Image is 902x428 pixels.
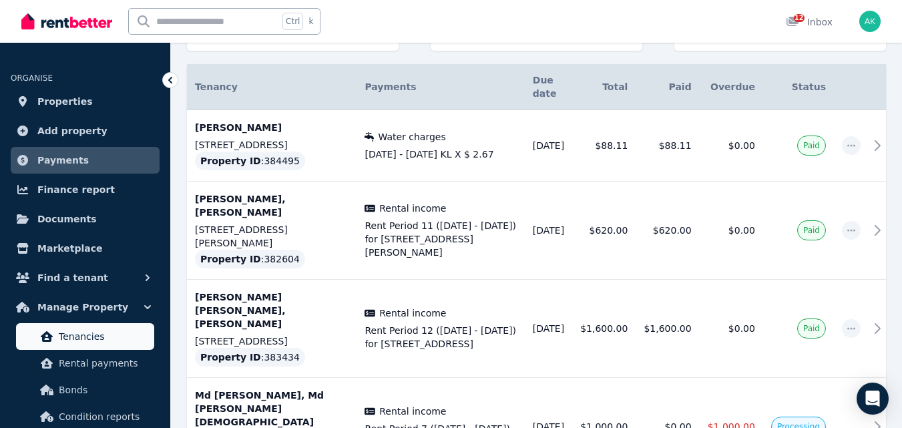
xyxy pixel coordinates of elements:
span: Paid [803,225,820,236]
p: [STREET_ADDRESS] [195,138,349,152]
p: [STREET_ADDRESS] [195,335,349,348]
a: Tenancies [16,323,154,350]
td: $620.00 [572,182,636,280]
div: : 382604 [195,250,305,268]
span: Paid [803,140,820,151]
a: Add property [11,118,160,144]
p: [PERSON_NAME], [PERSON_NAME] [195,192,349,219]
div: Open Intercom Messenger [857,383,889,415]
td: [DATE] [525,280,572,378]
span: k [308,16,313,27]
span: Find a tenant [37,270,108,286]
span: Payments [37,152,89,168]
th: Tenancy [187,64,357,110]
a: Documents [11,206,160,232]
span: Rental income [379,202,446,215]
a: Marketplace [11,235,160,262]
td: $88.11 [636,110,699,182]
td: $88.11 [572,110,636,182]
span: Marketplace [37,240,102,256]
span: [DATE] - [DATE] KL X $ 2.67 [365,148,516,161]
span: Rent Period 12 ([DATE] - [DATE]) for [STREET_ADDRESS] [365,324,516,351]
span: Documents [37,211,97,227]
p: [STREET_ADDRESS][PERSON_NAME] [195,223,349,250]
span: Finance report [37,182,115,198]
span: Payments [365,81,416,92]
img: Azad Kalam [859,11,881,32]
a: Bonds [16,377,154,403]
td: $1,600.00 [572,280,636,378]
th: Status [763,64,834,110]
span: Properties [37,93,93,110]
span: ORGANISE [11,73,53,83]
span: Tenancies [59,329,149,345]
a: Finance report [11,176,160,203]
button: Find a tenant [11,264,160,291]
a: Rental payments [16,350,154,377]
span: $0.00 [728,323,755,334]
span: Manage Property [37,299,128,315]
img: RentBetter [21,11,112,31]
span: Rental payments [59,355,149,371]
span: Bonds [59,382,149,398]
span: $0.00 [728,225,755,236]
td: [DATE] [525,182,572,280]
td: [DATE] [525,110,572,182]
span: Property ID [200,252,261,266]
span: Paid [803,323,820,334]
a: Payments [11,147,160,174]
td: $620.00 [636,182,699,280]
th: Due date [525,64,572,110]
p: [PERSON_NAME] [PERSON_NAME], [PERSON_NAME] [195,290,349,331]
th: Overdue [700,64,763,110]
span: 12 [794,14,805,22]
span: Add property [37,123,107,139]
button: Manage Property [11,294,160,320]
span: Rental income [379,405,446,418]
th: Total [572,64,636,110]
div: : 384495 [195,152,305,170]
p: [PERSON_NAME] [195,121,349,134]
span: Property ID [200,154,261,168]
span: Rental income [379,306,446,320]
span: $0.00 [728,140,755,151]
span: Condition reports [59,409,149,425]
th: Paid [636,64,699,110]
td: $1,600.00 [636,280,699,378]
span: Property ID [200,351,261,364]
a: Properties [11,88,160,115]
span: Water charges [378,130,445,144]
div: Inbox [786,15,833,29]
span: Rent Period 11 ([DATE] - [DATE]) for [STREET_ADDRESS][PERSON_NAME] [365,219,516,259]
div: : 383434 [195,348,305,367]
span: Ctrl [282,13,303,30]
